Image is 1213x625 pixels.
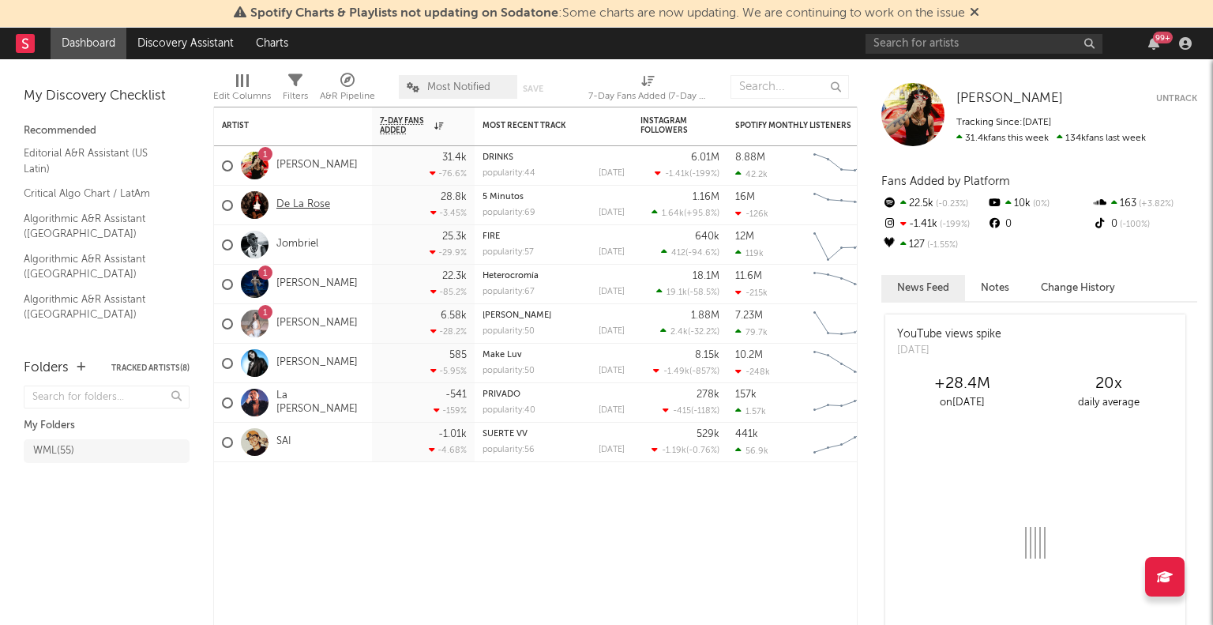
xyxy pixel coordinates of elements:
[662,209,684,218] span: 1.64k
[1035,393,1181,412] div: daily average
[276,317,358,330] a: [PERSON_NAME]
[688,249,717,258] span: -94.6 %
[691,311,719,321] div: 1.88M
[250,7,965,20] span: : Some charts are now updating. We are continuing to work on the issue
[730,75,849,99] input: Search...
[956,118,1051,127] span: Tracking Since: [DATE]
[438,429,467,439] div: -1.01k
[690,328,717,337] span: -32.2 %
[806,186,877,225] svg: Chart title
[599,367,625,375] div: [DATE]
[653,366,719,376] div: ( )
[483,367,535,375] div: popularity: 50
[881,214,986,235] div: -1.41k
[111,364,190,372] button: Tracked Artists(8)
[483,153,625,162] div: DRINKS
[970,7,979,20] span: Dismiss
[806,146,877,186] svg: Chart title
[866,34,1102,54] input: Search for artists
[24,386,190,409] input: Search for folders...
[735,327,768,337] div: 79.7k
[881,235,986,255] div: 127
[735,192,755,202] div: 16M
[213,67,271,113] div: Edit Columns
[806,304,877,344] svg: Chart title
[483,430,528,439] a: SUERTE VV
[449,350,467,360] div: 585
[33,442,74,461] div: WML ( 55 )
[483,153,513,162] a: DRINKS
[483,169,535,178] div: popularity: 44
[735,311,763,321] div: 7.23M
[881,275,965,301] button: News Feed
[445,390,467,400] div: -541
[483,193,524,201] a: 5 Minutos
[937,220,970,229] span: -199 %
[276,435,291,449] a: SAI
[483,446,535,454] div: popularity: 56
[441,192,467,202] div: 28.8k
[483,351,625,360] div: Make Luv
[24,250,174,283] a: Algorithmic A&R Assistant ([GEOGRAPHIC_DATA])
[735,248,764,258] div: 119k
[897,343,1001,359] div: [DATE]
[667,288,687,297] span: 19.1k
[697,429,719,439] div: 529k
[276,356,358,370] a: [PERSON_NAME]
[695,232,719,242] div: 640k
[276,390,364,416] a: La [PERSON_NAME]
[599,327,625,336] div: [DATE]
[691,152,719,163] div: 6.01M
[320,67,375,113] div: A&R Pipeline
[24,439,190,463] a: WML(55)
[965,275,1025,301] button: Notes
[889,393,1035,412] div: on [DATE]
[523,85,543,93] button: Save
[430,247,467,258] div: -29.9 %
[1035,375,1181,393] div: 20 x
[276,198,330,212] a: De La Rose
[442,232,467,242] div: 25.3k
[673,407,691,416] span: -415
[671,249,685,258] span: 412
[126,28,245,59] a: Discovery Assistant
[663,367,689,376] span: -1.49k
[1031,200,1050,209] span: 0 %
[735,288,768,298] div: -215k
[483,327,535,336] div: popularity: 50
[24,291,174,323] a: Algorithmic A&R Assistant ([GEOGRAPHIC_DATA])
[427,82,490,92] span: Most Notified
[442,152,467,163] div: 31.4k
[652,208,719,218] div: ( )
[599,209,625,217] div: [DATE]
[693,271,719,281] div: 18.1M
[697,390,719,400] div: 278k
[640,116,696,135] div: Instagram Followers
[735,367,770,377] div: -248k
[430,366,467,376] div: -5.95 %
[483,232,500,241] a: FIRE
[735,169,768,179] div: 42.2k
[693,192,719,202] div: 1.16M
[889,375,1035,393] div: +28.4M
[735,209,768,219] div: -126k
[1092,214,1197,235] div: 0
[483,272,539,280] a: Heterocromía
[483,406,535,415] div: popularity: 40
[430,168,467,179] div: -76.6 %
[434,405,467,416] div: -159 %
[429,445,467,455] div: -4.68 %
[24,416,190,435] div: My Folders
[686,209,717,218] span: +95.8 %
[665,170,689,179] span: -1.41k
[483,390,625,399] div: PRIVADO
[213,87,271,106] div: Edit Columns
[652,445,719,455] div: ( )
[51,28,126,59] a: Dashboard
[663,405,719,416] div: ( )
[655,168,719,179] div: ( )
[599,406,625,415] div: [DATE]
[695,350,719,360] div: 8.15k
[442,271,467,281] div: 22.3k
[1148,37,1159,50] button: 99+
